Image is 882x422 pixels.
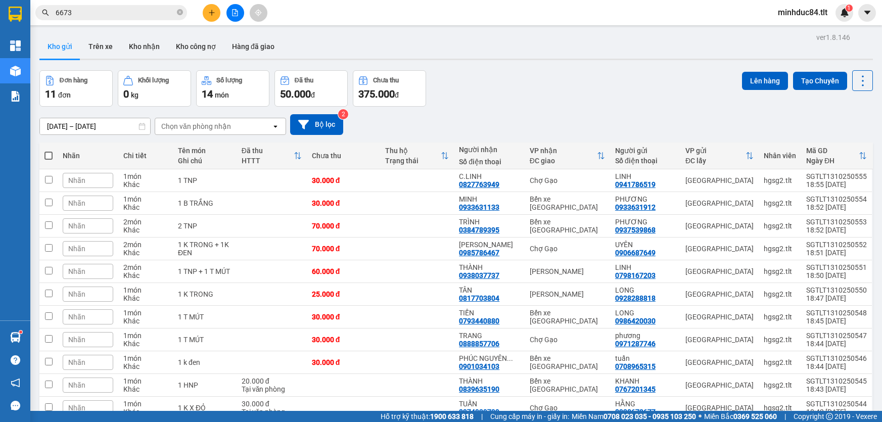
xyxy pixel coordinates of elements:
[615,294,656,302] div: 0928288818
[11,378,20,388] span: notification
[208,9,215,16] span: plus
[806,354,867,362] div: SGTLT1310250546
[806,195,867,203] div: SGTLT1310250554
[685,381,754,389] div: [GEOGRAPHIC_DATA]
[161,121,231,131] div: Chọn văn phòng nhận
[459,385,499,393] div: 0839635190
[178,199,231,207] div: 1 B TRẮNG
[530,245,605,253] div: Chợ Gạo
[121,34,168,59] button: Kho nhận
[68,358,85,366] span: Nhãn
[242,377,302,385] div: 20.000 đ
[123,332,168,340] div: 1 món
[733,412,777,420] strong: 0369 525 060
[530,309,605,325] div: Bến xe [GEOGRAPHIC_DATA]
[42,9,49,16] span: search
[530,157,597,165] div: ĐC giao
[80,34,121,59] button: Trên xe
[178,267,231,275] div: 1 TNP + 1 T MÚT
[615,147,675,155] div: Người gửi
[685,313,754,321] div: [GEOGRAPHIC_DATA]
[68,313,85,321] span: Nhãn
[685,199,754,207] div: [GEOGRAPHIC_DATA]
[704,411,777,422] span: Miền Bắc
[312,290,376,298] div: 25.000 đ
[826,413,833,420] span: copyright
[846,5,853,12] sup: 1
[459,332,520,340] div: TRANG
[123,294,168,302] div: Khác
[615,226,656,234] div: 0937539868
[68,222,85,230] span: Nhãn
[764,245,796,253] div: hgsg2.tlt
[271,122,280,130] svg: open
[231,9,239,16] span: file-add
[39,70,113,107] button: Đơn hàng11đơn
[459,317,499,325] div: 0793440880
[806,203,867,211] div: 18:52 [DATE]
[459,362,499,370] div: 0901034103
[699,414,702,418] span: ⚪️
[764,381,796,389] div: hgsg2.tlt
[615,195,675,203] div: PHƯƠNG
[459,249,499,257] div: 0985786467
[68,404,85,412] span: Nhãn
[295,77,313,84] div: Đã thu
[459,354,520,362] div: PHÚC NGUYÊN LIỆU
[764,222,796,230] div: hgsg2.tlt
[764,199,796,207] div: hgsg2.tlt
[784,411,786,422] span: |
[123,172,168,180] div: 1 món
[615,309,675,317] div: LONG
[381,411,474,422] span: Hỗ trợ kỹ thuật:
[764,336,796,344] div: hgsg2.tlt
[764,358,796,366] div: hgsg2.tlt
[530,404,605,412] div: Chợ Gạo
[68,290,85,298] span: Nhãn
[615,218,675,226] div: PHƯƠNG
[123,241,168,249] div: 2 món
[459,218,520,226] div: TRÌNH
[816,32,850,43] div: ver 1.8.146
[685,176,754,184] div: [GEOGRAPHIC_DATA]
[459,408,499,416] div: 0974939799
[353,70,426,107] button: Chưa thu375.000đ
[312,245,376,253] div: 70.000 đ
[68,381,85,389] span: Nhãn
[202,88,213,100] span: 14
[123,362,168,370] div: Khác
[63,152,113,160] div: Nhãn
[685,222,754,230] div: [GEOGRAPHIC_DATA]
[459,241,520,249] div: KIM PHỤNG
[615,172,675,180] div: LINH
[45,88,56,100] span: 11
[615,271,656,279] div: 0798167203
[530,147,597,155] div: VP nhận
[123,88,129,100] span: 0
[801,143,872,169] th: Toggle SortBy
[685,404,754,412] div: [GEOGRAPHIC_DATA]
[615,377,675,385] div: KHANH
[242,157,294,165] div: HTTT
[615,400,675,408] div: HẰNG
[685,245,754,253] div: [GEOGRAPHIC_DATA]
[178,222,231,230] div: 2 TNP
[530,176,605,184] div: Chợ Gạo
[530,354,605,370] div: Bến xe [GEOGRAPHIC_DATA]
[847,5,851,12] span: 1
[123,408,168,416] div: Khác
[178,313,231,321] div: 1 T MÚT
[177,8,183,18] span: close-circle
[615,362,656,370] div: 0708965315
[123,195,168,203] div: 1 món
[685,147,746,155] div: VP gửi
[123,263,168,271] div: 2 món
[459,158,520,166] div: Số điện thoại
[685,157,746,165] div: ĐC lấy
[60,77,87,84] div: Đơn hàng
[615,286,675,294] div: LONG
[10,40,21,51] img: dashboard-icon
[178,358,231,366] div: 1 k đen
[615,340,656,348] div: 0971287746
[178,176,231,184] div: 1 TNP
